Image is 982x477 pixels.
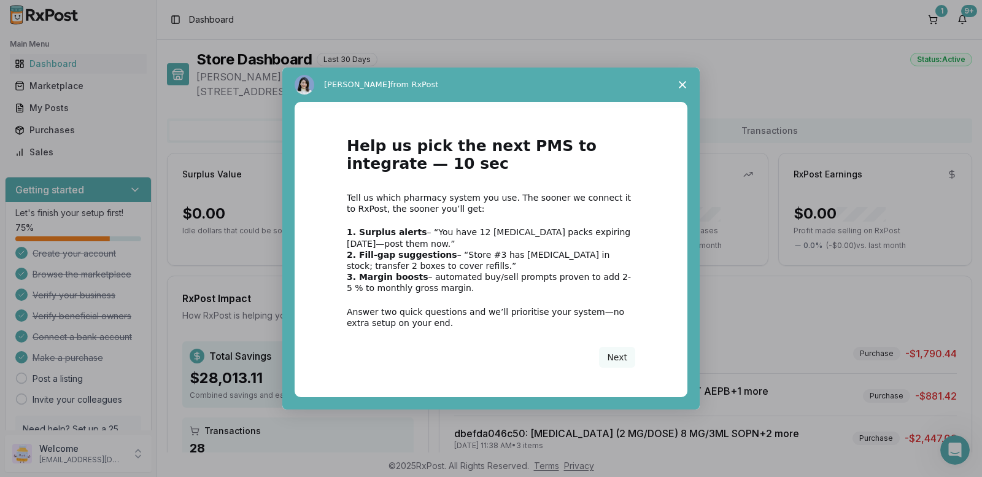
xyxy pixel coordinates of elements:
div: – automated buy/sell prompts proven to add 2-5 % to monthly gross margin. [347,271,635,293]
span: from RxPost [390,80,438,89]
b: 3. Margin boosts [347,272,428,282]
img: Profile image for Alice [295,75,314,95]
span: [PERSON_NAME] [324,80,390,89]
b: 2. Fill-gap suggestions [347,250,457,260]
button: Next [599,347,635,368]
div: – “You have 12 [MEDICAL_DATA] packs expiring [DATE]—post them now.” [347,227,635,249]
div: Tell us which pharmacy system you use. The sooner we connect it to RxPost, the sooner you’ll get: [347,192,635,214]
h1: Help us pick the next PMS to integrate — 10 sec [347,138,635,180]
span: Close survey [665,68,700,102]
div: – “Store #3 has [MEDICAL_DATA] in stock; transfer 2 boxes to cover refills.” [347,249,635,271]
b: 1. Surplus alerts [347,227,427,237]
div: Answer two quick questions and we’ll prioritise your system—no extra setup on your end. [347,306,635,328]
